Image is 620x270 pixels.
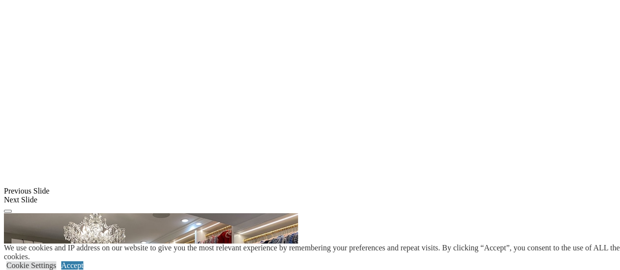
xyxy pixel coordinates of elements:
button: Click here to pause slide show [4,210,12,213]
div: We use cookies and IP address on our website to give you the most relevant experience by remember... [4,244,620,261]
a: Accept [61,261,83,270]
div: Next Slide [4,196,616,204]
div: Previous Slide [4,187,616,196]
a: Cookie Settings [6,261,56,270]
